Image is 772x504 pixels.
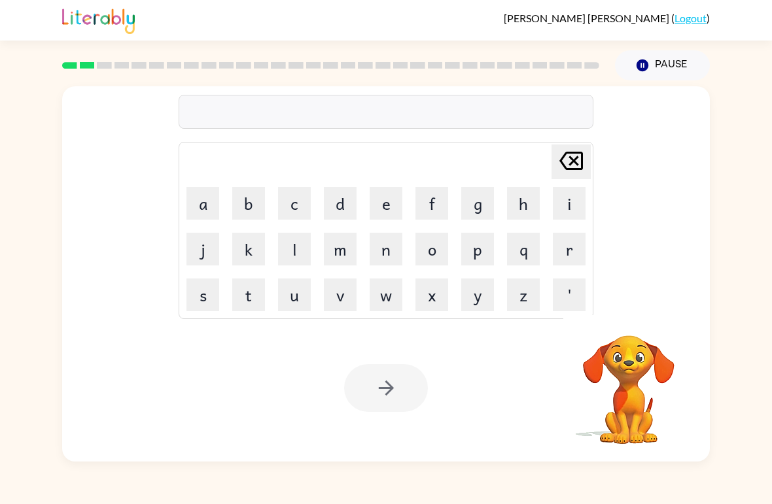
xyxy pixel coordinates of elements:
button: o [415,233,448,265]
button: u [278,278,311,311]
button: c [278,187,311,220]
button: f [415,187,448,220]
button: z [507,278,540,311]
span: [PERSON_NAME] [PERSON_NAME] [504,12,671,24]
button: b [232,187,265,220]
video: Your browser must support playing .mp4 files to use Literably. Please try using another browser. [563,315,694,446]
button: Pause [615,50,710,80]
a: Logout [675,12,707,24]
div: ( ) [504,12,710,24]
button: k [232,233,265,265]
button: s [186,278,219,311]
button: d [324,187,357,220]
button: m [324,233,357,265]
button: e [370,187,402,220]
button: r [553,233,586,265]
button: t [232,278,265,311]
button: v [324,278,357,311]
button: w [370,278,402,311]
button: p [461,233,494,265]
button: x [415,278,448,311]
button: j [186,233,219,265]
button: ' [553,278,586,311]
button: q [507,233,540,265]
button: l [278,233,311,265]
button: g [461,187,494,220]
button: i [553,187,586,220]
button: a [186,187,219,220]
button: y [461,278,494,311]
button: n [370,233,402,265]
img: Literably [62,5,135,34]
button: h [507,187,540,220]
